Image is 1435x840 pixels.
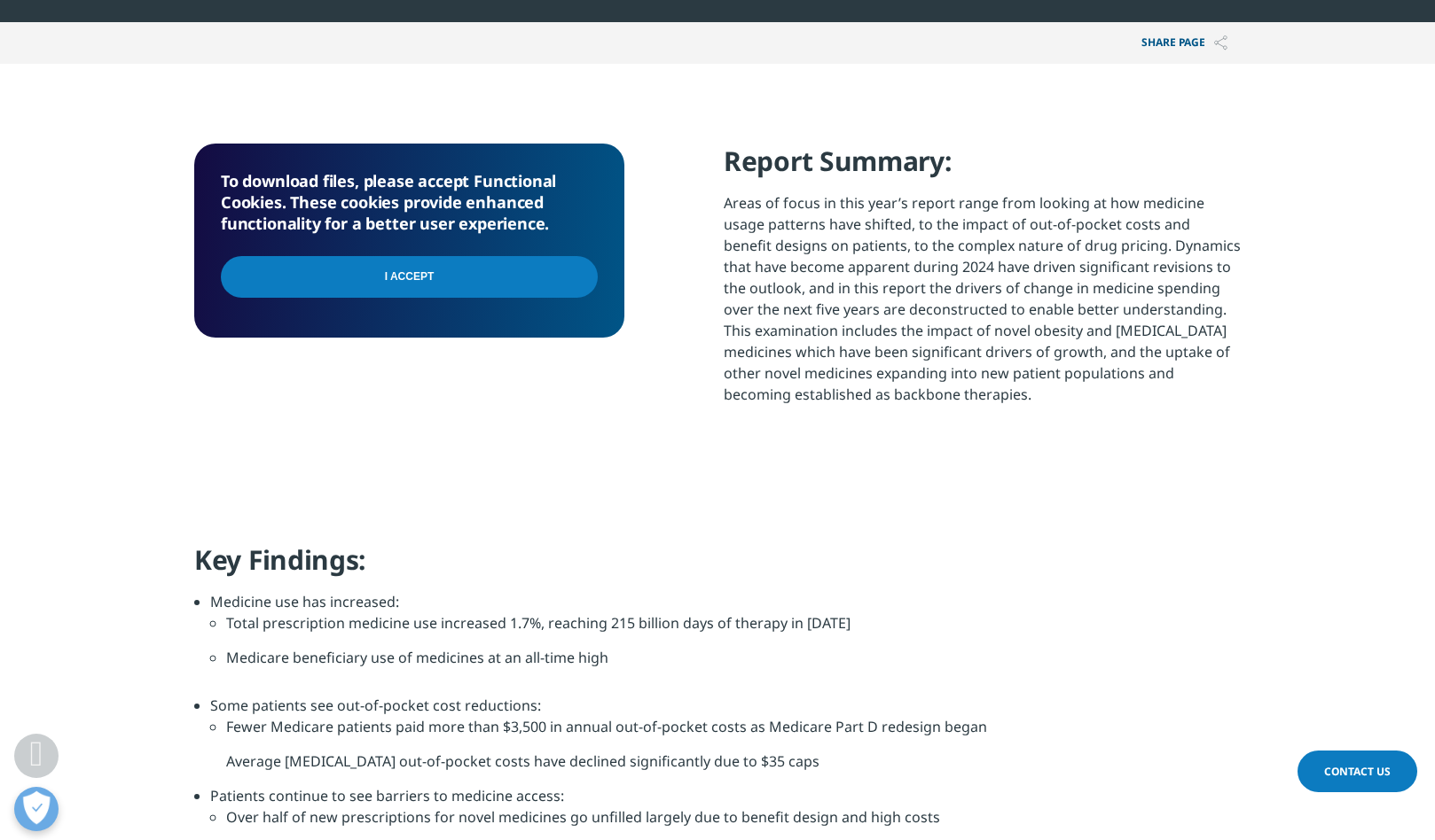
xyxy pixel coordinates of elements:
[221,256,598,298] input: I Accept
[226,716,1241,751] li: Fewer Medicare patients paid more than $3,500 in annual out-of-pocket costs as Medicare Part D re...
[210,591,1241,695] li: Medicine use has increased:
[724,192,1241,418] p: Areas of focus in this year’s report range from looking at how medicine usage patterns have shift...
[226,612,1241,647] li: Total prescription medicine use increased 1.7%, reaching 215 billion days of therapy in [DATE]
[1214,35,1227,51] img: Share PAGE
[210,695,1241,785] li: Some patients see out-of-pocket cost reductions:
[14,787,59,831] button: Open Preferences
[1128,22,1241,64] p: Share PAGE
[1128,22,1241,64] button: Share PAGEShare PAGE
[221,170,598,234] h5: To download files, please accept Functional Cookies. These cookies provide enhanced functionality...
[210,716,1241,772] ul: Average [MEDICAL_DATA] out-of-pocket costs have declined significantly due to $35 caps
[194,542,1241,591] h4: Key Findings:
[226,647,1241,681] li: Medicare beneficiary use of medicines at an all-time high
[1298,751,1417,792] a: Contact Us
[1324,764,1391,779] span: Contact Us
[724,144,1241,192] h4: Report Summary:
